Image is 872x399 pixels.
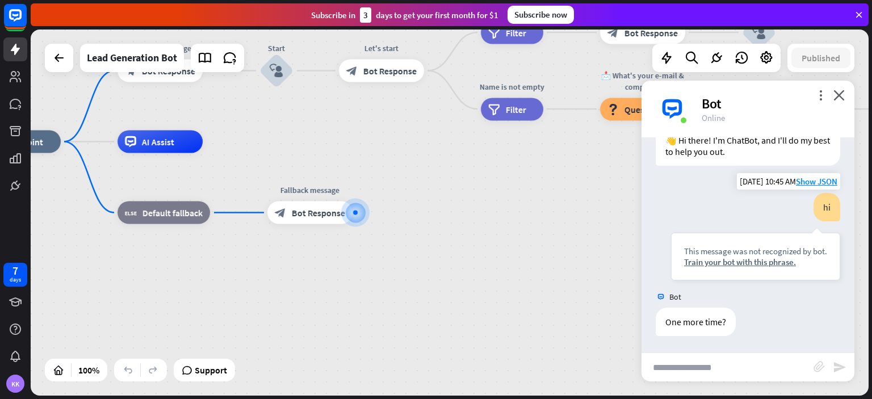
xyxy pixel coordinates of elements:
div: Train your bot with this phrase. [684,257,827,267]
span: Question [624,103,660,115]
span: Bot Response [292,207,345,219]
button: Open LiveChat chat widget [9,5,43,39]
span: Bot Response [624,27,678,38]
i: block_question [607,103,619,115]
div: This message was not recognized by bot. [684,246,827,257]
span: Default fallback [142,207,203,219]
div: Let's start [330,43,433,54]
div: Fallback message [259,184,361,196]
i: send [833,360,846,374]
i: block_user_input [270,64,283,78]
a: 7 days [3,263,27,287]
div: 👋 Hi there! I'm ChatBot, and I'll do my best to help you out. [656,126,840,166]
div: Lead Generation Bot [87,44,177,72]
span: Bot Response [363,65,417,77]
span: Bot [669,292,681,302]
span: Show JSON [796,176,837,187]
button: Published [791,48,850,68]
span: Filter [506,103,526,115]
div: KK [6,375,24,393]
i: more_vert [815,90,826,100]
div: Subscribe in days to get your first month for $1 [311,7,498,23]
i: block_user_input [752,26,766,39]
div: Name is not empty [472,81,552,92]
div: 7 [12,266,18,276]
span: Support [195,361,227,379]
i: block_bot_response [275,207,286,219]
span: AI Assist [142,136,174,148]
div: hi [814,193,840,221]
div: Start [242,43,311,54]
i: block_bot_response [346,65,358,77]
div: Online [702,112,841,123]
span: Filter [506,27,526,38]
div: Bot [702,95,841,112]
div: One more time? [656,308,736,336]
div: 3 [360,7,371,23]
div: Subscribe now [508,6,574,24]
div: Welcome message [109,43,211,54]
i: block_fallback [125,207,137,219]
div: 📩 What's your e-mail & company? [592,69,694,92]
div: days [10,276,21,284]
div: [DATE] 10:45 AM [737,173,840,190]
i: block_bot_response [607,27,619,38]
div: 100% [75,361,103,379]
i: close [833,90,845,100]
i: block_attachment [814,361,825,372]
i: filter [488,103,500,115]
i: filter [488,27,500,38]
